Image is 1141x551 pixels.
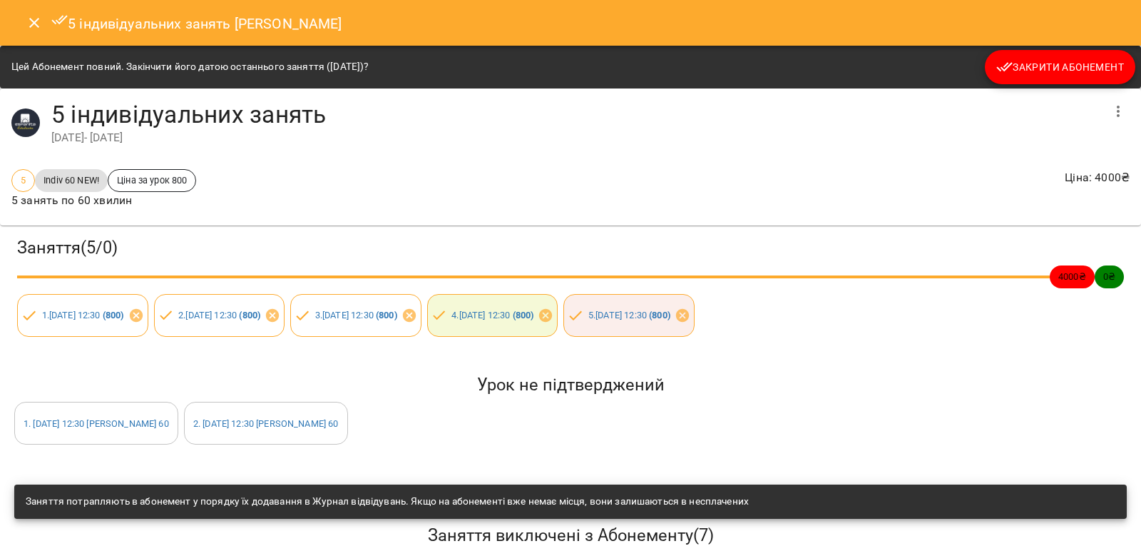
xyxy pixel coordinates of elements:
b: ( 800 ) [649,310,670,320]
span: Indiv 60 NEW! [35,173,108,187]
h6: 5 індивідуальних занять [PERSON_NAME] [51,11,342,35]
img: e7cd9ba82654fddca2813040462380a1.JPG [11,108,40,137]
b: ( 800 ) [103,310,124,320]
div: [DATE] - [DATE] [51,129,1101,146]
a: 2.[DATE] 12:30 (800) [178,310,260,320]
div: 2.[DATE] 12:30 (800) [154,294,285,337]
a: 5.[DATE] 12:30 (800) [588,310,670,320]
a: 4.[DATE] 12:30 (800) [451,310,533,320]
div: Заняття потрапляють в абонемент у порядку їх додавання в Журнал відвідувань. Якщо на абонементі в... [26,489,749,515]
div: 3.[DATE] 12:30 (800) [290,294,421,337]
span: 0 ₴ [1095,270,1124,283]
h5: Урок не підтверджений [14,374,1127,396]
span: Закрити Абонемент [996,59,1124,76]
p: Ціна : 4000 ₴ [1065,169,1130,186]
span: Ціна за урок 800 [108,173,195,187]
a: 3.[DATE] 12:30 (800) [315,310,397,320]
button: Close [17,6,51,40]
div: 1.[DATE] 12:30 (800) [17,294,148,337]
span: 5 [12,173,34,187]
a: 1. [DATE] 12:30 [PERSON_NAME] 60 [24,418,169,429]
b: ( 800 ) [513,310,534,320]
b: ( 800 ) [376,310,397,320]
div: 5.[DATE] 12:30 (800) [563,294,695,337]
h4: 5 індивідуальних занять [51,100,1101,129]
span: 4000 ₴ [1050,270,1095,283]
a: 2. [DATE] 12:30 [PERSON_NAME] 60 [193,418,339,429]
div: Цей Абонемент повний. Закінчити його датою останнього заняття ([DATE])? [11,54,369,80]
a: 1.[DATE] 12:30 (800) [42,310,124,320]
button: Закрити Абонемент [985,50,1135,84]
p: 5 занять по 60 хвилин [11,192,196,209]
h3: Заняття ( 5 / 0 ) [17,237,1124,259]
b: ( 800 ) [239,310,260,320]
h5: Заняття виключені з Абонементу ( 7 ) [14,525,1127,547]
div: 4.[DATE] 12:30 (800) [427,294,558,337]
